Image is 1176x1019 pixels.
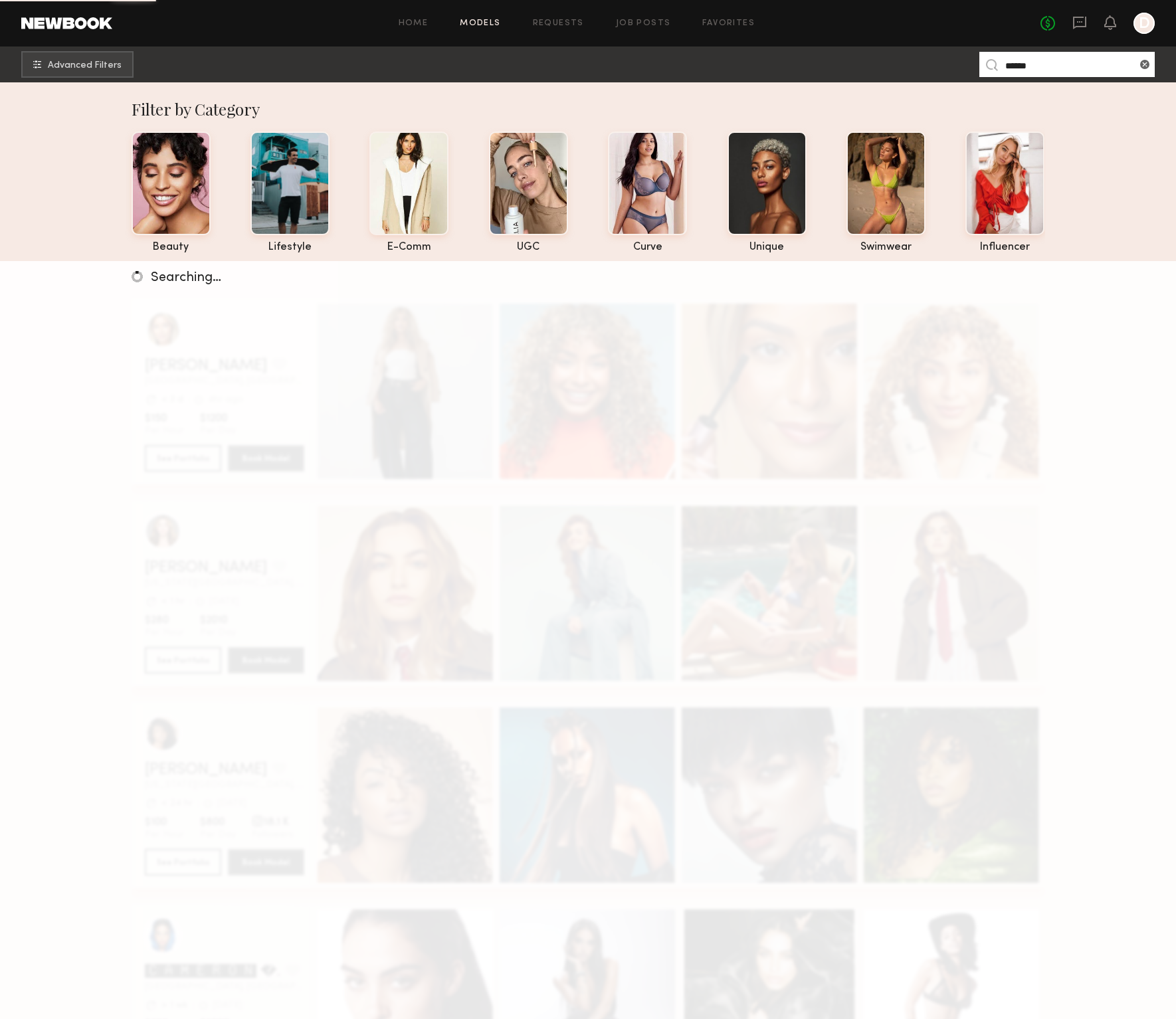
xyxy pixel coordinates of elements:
[21,51,134,78] button: Advanced Filters
[702,19,755,28] a: Favorites
[48,61,122,70] span: Advanced Filters
[1133,13,1155,34] a: D
[369,242,448,253] div: e-comm
[533,19,584,28] a: Requests
[846,242,926,253] div: swimwear
[616,19,671,28] a: Job Posts
[728,242,807,253] div: unique
[132,98,1045,120] div: Filter by Category
[399,19,429,28] a: Home
[250,242,330,253] div: lifestyle
[489,242,568,253] div: UGC
[965,242,1044,253] div: influencer
[132,242,211,253] div: beauty
[608,242,687,253] div: curve
[460,19,500,28] a: Models
[151,272,221,284] span: Searching…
